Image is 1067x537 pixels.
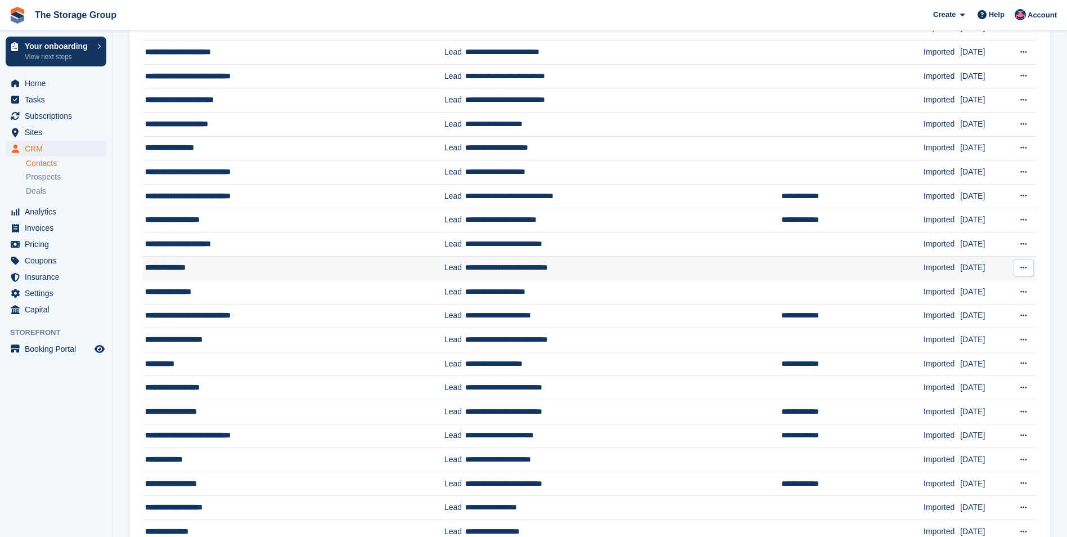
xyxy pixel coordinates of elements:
[26,171,106,183] a: Prospects
[960,352,1009,376] td: [DATE]
[960,472,1009,496] td: [DATE]
[10,327,112,338] span: Storefront
[924,136,960,160] td: Imported
[444,232,465,256] td: Lead
[6,220,106,236] a: menu
[960,160,1009,185] td: [DATE]
[25,285,92,301] span: Settings
[444,472,465,496] td: Lead
[960,304,1009,328] td: [DATE]
[6,108,106,124] a: menu
[25,92,92,108] span: Tasks
[924,448,960,472] td: Imported
[25,124,92,140] span: Sites
[444,208,465,232] td: Lead
[6,141,106,156] a: menu
[26,158,106,169] a: Contacts
[960,256,1009,280] td: [DATE]
[444,280,465,305] td: Lead
[444,496,465,520] td: Lead
[25,302,92,317] span: Capital
[444,352,465,376] td: Lead
[924,232,960,256] td: Imported
[25,141,92,156] span: CRM
[6,253,106,268] a: menu
[25,52,92,62] p: View next steps
[1028,10,1057,21] span: Account
[26,172,61,182] span: Prospects
[924,328,960,352] td: Imported
[25,220,92,236] span: Invoices
[6,75,106,91] a: menu
[1015,9,1026,20] img: Tony Bannon
[444,112,465,136] td: Lead
[9,7,26,24] img: stora-icon-8386f47178a22dfd0bd8f6a31ec36ba5ce8667c1dd55bd0f319d3a0aa187defe.svg
[960,112,1009,136] td: [DATE]
[924,184,960,208] td: Imported
[933,9,956,20] span: Create
[25,75,92,91] span: Home
[444,64,465,88] td: Lead
[960,184,1009,208] td: [DATE]
[960,376,1009,400] td: [DATE]
[444,160,465,185] td: Lead
[960,64,1009,88] td: [DATE]
[924,64,960,88] td: Imported
[960,400,1009,424] td: [DATE]
[6,236,106,252] a: menu
[6,269,106,285] a: menu
[6,285,106,301] a: menu
[960,232,1009,256] td: [DATE]
[25,204,92,220] span: Analytics
[924,424,960,448] td: Imported
[924,280,960,305] td: Imported
[25,341,92,357] span: Booking Portal
[989,9,1005,20] span: Help
[444,41,465,65] td: Lead
[444,424,465,448] td: Lead
[960,328,1009,352] td: [DATE]
[25,42,92,50] p: Your onboarding
[924,376,960,400] td: Imported
[6,302,106,317] a: menu
[444,400,465,424] td: Lead
[6,92,106,108] a: menu
[960,280,1009,305] td: [DATE]
[444,88,465,113] td: Lead
[30,6,121,24] a: The Storage Group
[960,88,1009,113] td: [DATE]
[924,88,960,113] td: Imported
[25,269,92,285] span: Insurance
[26,186,46,196] span: Deals
[960,496,1009,520] td: [DATE]
[444,448,465,472] td: Lead
[25,253,92,268] span: Coupons
[26,185,106,197] a: Deals
[6,124,106,140] a: menu
[6,37,106,66] a: Your onboarding View next steps
[444,304,465,328] td: Lead
[924,352,960,376] td: Imported
[444,184,465,208] td: Lead
[924,472,960,496] td: Imported
[6,204,106,220] a: menu
[25,108,92,124] span: Subscriptions
[924,160,960,185] td: Imported
[444,376,465,400] td: Lead
[924,256,960,280] td: Imported
[444,256,465,280] td: Lead
[960,424,1009,448] td: [DATE]
[960,136,1009,160] td: [DATE]
[924,496,960,520] td: Imported
[960,208,1009,232] td: [DATE]
[25,236,92,252] span: Pricing
[960,448,1009,472] td: [DATE]
[924,112,960,136] td: Imported
[444,136,465,160] td: Lead
[960,41,1009,65] td: [DATE]
[924,304,960,328] td: Imported
[6,341,106,357] a: menu
[93,342,106,356] a: Preview store
[444,328,465,352] td: Lead
[924,41,960,65] td: Imported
